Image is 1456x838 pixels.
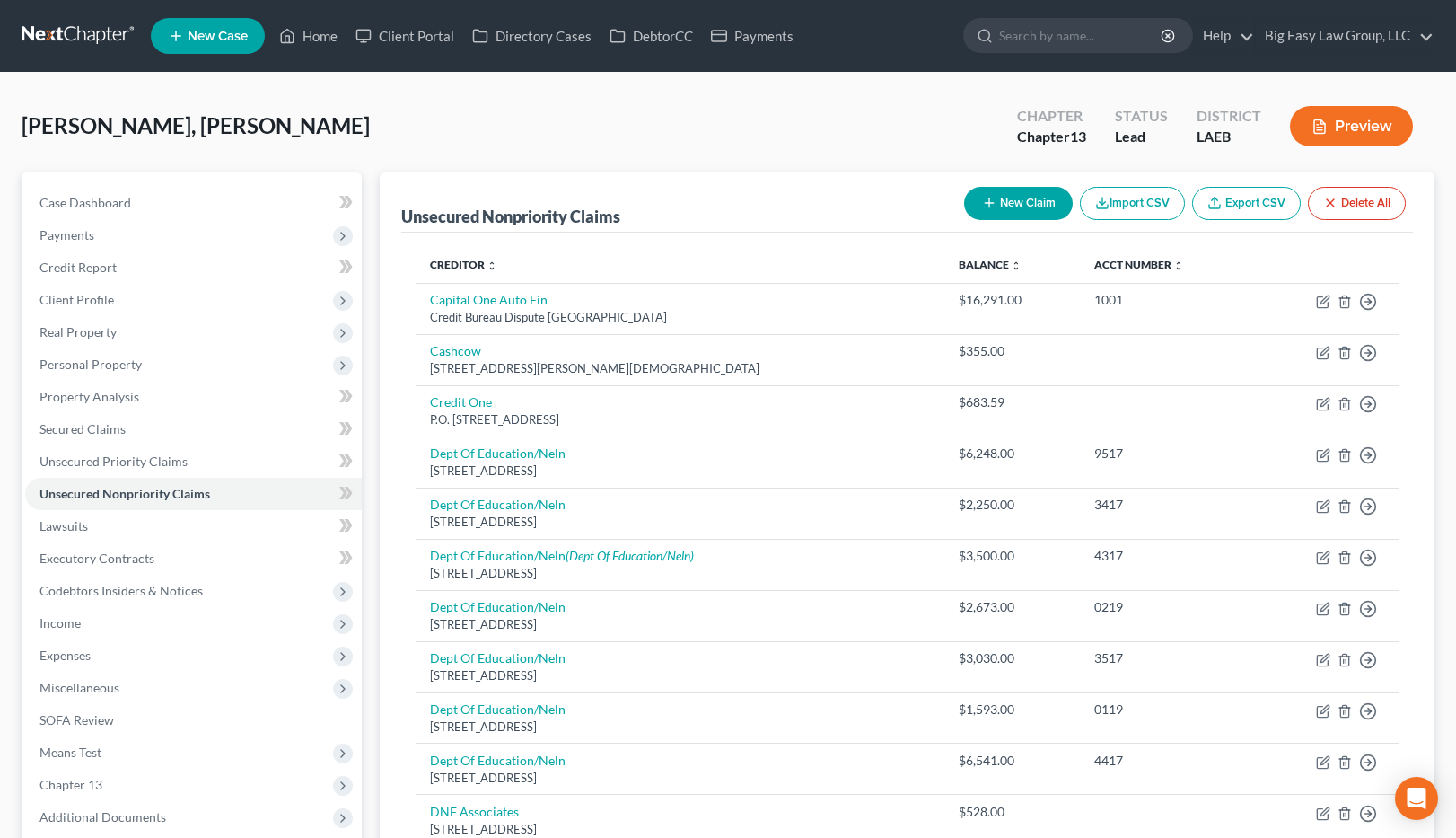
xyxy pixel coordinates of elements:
[1094,752,1241,770] div: 4417
[39,389,139,404] span: Property Analysis
[1080,187,1185,220] button: Import CSV
[1094,291,1241,309] div: 1001
[401,206,620,227] div: Unsecured Nonpriority Claims
[1070,128,1086,145] span: 13
[430,497,566,512] a: Dept Of Education/Neln
[188,30,248,43] span: New Case
[959,393,1066,411] div: $683.59
[1094,258,1184,271] a: Acct Number unfold_more
[959,258,1022,271] a: Balance unfold_more
[959,752,1066,770] div: $6,541.00
[959,342,1066,360] div: $355.00
[430,258,497,271] a: Creditor unfold_more
[430,770,931,787] div: [STREET_ADDRESS]
[430,309,931,326] div: Credit Bureau Dispute [GEOGRAPHIC_DATA]
[1094,649,1241,667] div: 3517
[999,19,1163,52] input: Search by name...
[39,680,119,695] span: Miscellaneous
[430,343,481,358] a: Cashcow
[601,20,702,52] a: DebtorCC
[39,712,114,728] span: SOFA Review
[430,701,566,717] a: Dept Of Education/Neln
[959,701,1066,719] div: $1,593.00
[1173,260,1184,271] i: unfold_more
[959,598,1066,616] div: $2,673.00
[25,445,362,478] a: Unsecured Priority Claims
[39,648,91,663] span: Expenses
[39,615,81,631] span: Income
[430,650,566,666] a: Dept Of Education/Neln
[430,411,931,428] div: P.O. [STREET_ADDRESS]
[1017,127,1086,147] div: Chapter
[430,719,931,736] div: [STREET_ADDRESS]
[430,616,931,633] div: [STREET_ADDRESS]
[1017,106,1086,127] div: Chapter
[964,187,1073,220] button: New Claim
[25,510,362,542] a: Lawsuits
[1197,127,1261,147] div: LAEB
[487,260,497,271] i: unfold_more
[25,478,362,510] a: Unsecured Nonpriority Claims
[25,381,362,413] a: Property Analysis
[346,20,463,52] a: Client Portal
[430,565,931,582] div: [STREET_ADDRESS]
[702,20,803,52] a: Payments
[1115,127,1168,147] div: Lead
[1256,20,1434,52] a: Big Easy Law Group, LLC
[430,394,492,410] a: Credit One
[959,803,1066,821] div: $528.00
[1094,445,1241,463] div: 9517
[430,804,519,819] a: DNF Associates
[430,599,566,614] a: Dept Of Education/Neln
[39,421,126,437] span: Secured Claims
[1094,496,1241,514] div: 3417
[39,324,117,340] span: Real Property
[39,518,88,534] span: Lawsuits
[270,20,346,52] a: Home
[1197,106,1261,127] div: District
[959,649,1066,667] div: $3,030.00
[25,187,362,219] a: Case Dashboard
[463,20,601,52] a: Directory Cases
[39,260,117,275] span: Credit Report
[1395,777,1438,820] div: Open Intercom Messenger
[959,496,1066,514] div: $2,250.00
[39,486,210,501] span: Unsecured Nonpriority Claims
[39,227,94,243] span: Payments
[430,821,931,838] div: [STREET_ADDRESS]
[25,413,362,445] a: Secured Claims
[1192,187,1301,220] a: Export CSV
[39,292,114,307] span: Client Profile
[1094,701,1241,719] div: 0119
[39,357,142,372] span: Personal Property
[430,753,566,768] a: Dept Of Education/Neln
[25,704,362,737] a: SOFA Review
[430,292,548,307] a: Capital One Auto Fin
[959,445,1066,463] div: $6,248.00
[25,251,362,284] a: Credit Report
[1011,260,1022,271] i: unfold_more
[39,777,102,792] span: Chapter 13
[430,463,931,480] div: [STREET_ADDRESS]
[39,583,203,598] span: Codebtors Insiders & Notices
[430,514,931,531] div: [STREET_ADDRESS]
[39,551,154,566] span: Executory Contracts
[1194,20,1254,52] a: Help
[39,454,188,469] span: Unsecured Priority Claims
[430,445,566,461] a: Dept Of Education/Neln
[39,809,166,825] span: Additional Documents
[39,745,101,760] span: Means Test
[430,667,931,684] div: [STREET_ADDRESS]
[1115,106,1168,127] div: Status
[430,548,694,563] a: Dept Of Education/Neln(Dept Of Education/Neln)
[1308,187,1406,220] button: Delete All
[1290,106,1413,146] button: Preview
[1094,547,1241,565] div: 4317
[25,542,362,575] a: Executory Contracts
[39,195,131,210] span: Case Dashboard
[959,547,1066,565] div: $3,500.00
[430,360,931,377] div: [STREET_ADDRESS][PERSON_NAME][DEMOGRAPHIC_DATA]
[566,548,694,563] i: (Dept Of Education/Neln)
[959,291,1066,309] div: $16,291.00
[1094,598,1241,616] div: 0219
